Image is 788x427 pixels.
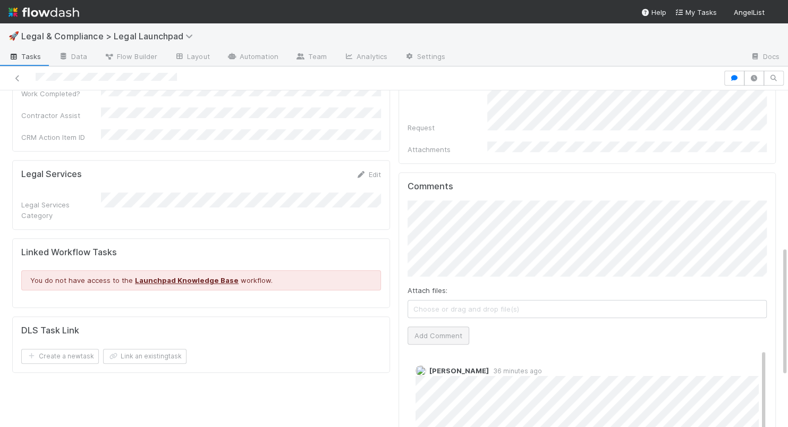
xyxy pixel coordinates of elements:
[135,276,239,284] a: Launchpad Knowledge Base
[9,3,79,21] img: logo-inverted-e16ddd16eac7371096b0.svg
[335,49,396,66] a: Analytics
[21,325,79,336] h5: DLS Task Link
[21,247,381,258] h5: Linked Workflow Tasks
[408,300,767,317] span: Choose or drag and drop file(s)
[21,199,101,221] div: Legal Services Category
[21,169,82,180] h5: Legal Services
[50,49,96,66] a: Data
[218,49,287,66] a: Automation
[734,8,765,16] span: AngelList
[416,365,426,376] img: avatar_b0da76e8-8e9d-47e0-9b3e-1b93abf6f697.png
[408,122,487,133] div: Request
[21,270,381,290] div: You do not have access to the workflow.
[21,88,101,99] div: Work Completed?
[21,110,101,121] div: Contractor Assist
[9,31,19,40] span: 🚀
[396,49,454,66] a: Settings
[675,8,717,16] span: My Tasks
[21,349,99,364] button: Create a newtask
[104,51,157,62] span: Flow Builder
[489,367,542,375] span: 36 minutes ago
[429,366,489,375] span: [PERSON_NAME]
[356,170,381,179] a: Edit
[166,49,218,66] a: Layout
[21,31,198,41] span: Legal & Compliance > Legal Launchpad
[9,51,41,62] span: Tasks
[21,132,101,143] div: CRM Action Item ID
[287,49,335,66] a: Team
[769,7,779,18] img: avatar_b5be9b1b-4537-4870-b8e7-50cc2287641b.png
[408,181,767,192] h5: Comments
[675,7,717,18] a: My Tasks
[641,7,666,18] div: Help
[103,349,187,364] button: Link an existingtask
[96,49,166,66] a: Flow Builder
[408,285,447,296] label: Attach files:
[408,326,469,345] button: Add Comment
[408,144,487,155] div: Attachments
[742,49,788,66] a: Docs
